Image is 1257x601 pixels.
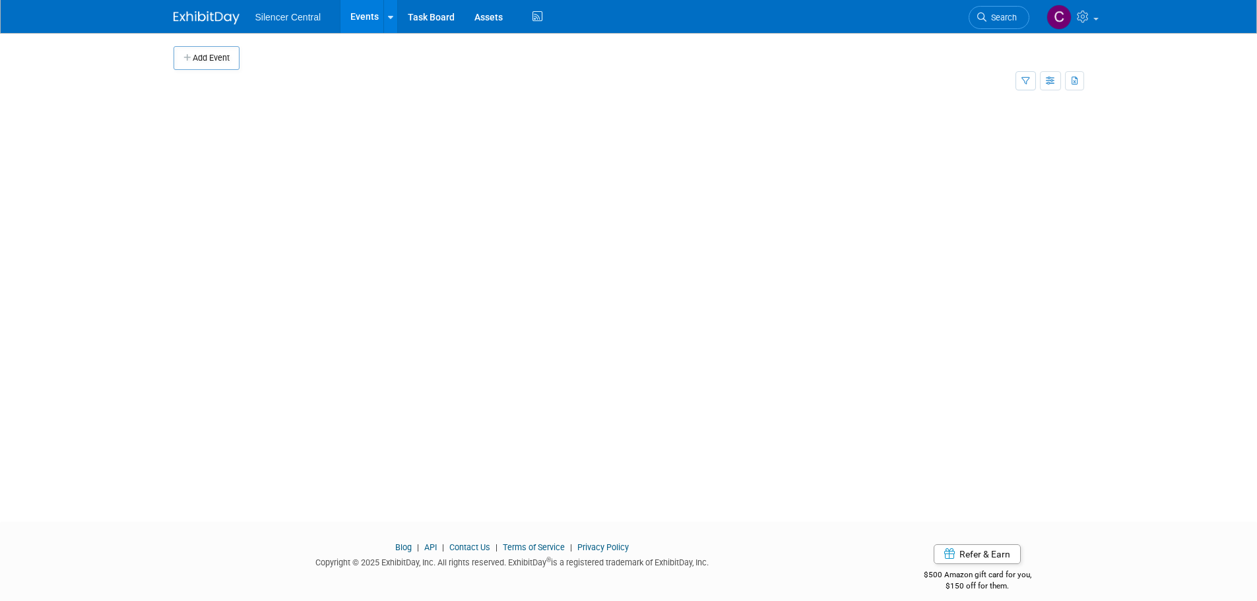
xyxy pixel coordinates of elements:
div: $500 Amazon gift card for you, [871,561,1084,591]
span: | [414,542,422,552]
a: Refer & Earn [934,544,1021,564]
a: Privacy Policy [577,542,629,552]
img: ExhibitDay [174,11,240,24]
a: Search [969,6,1029,29]
span: | [439,542,447,552]
a: API [424,542,437,552]
a: Contact Us [449,542,490,552]
div: Copyright © 2025 ExhibitDay, Inc. All rights reserved. ExhibitDay is a registered trademark of Ex... [174,554,852,569]
span: Search [986,13,1017,22]
span: | [567,542,575,552]
a: Blog [395,542,412,552]
a: Terms of Service [503,542,565,552]
button: Add Event [174,46,240,70]
img: Cade Cox [1047,5,1072,30]
span: Silencer Central [255,12,321,22]
sup: ® [546,556,551,563]
div: $150 off for them. [871,581,1084,592]
span: | [492,542,501,552]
